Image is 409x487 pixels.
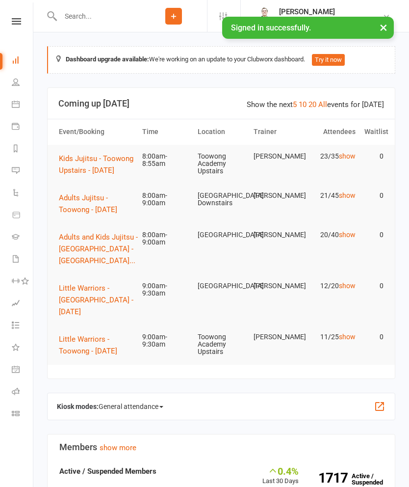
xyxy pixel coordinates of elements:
[360,325,388,349] td: 0
[249,223,305,246] td: [PERSON_NAME]
[305,145,360,168] td: 23/35
[59,442,383,452] h3: Members
[59,231,142,267] button: Adults and Kids Jujitsu - [GEOGRAPHIC_DATA] - [GEOGRAPHIC_DATA]...
[12,404,34,426] a: Class kiosk mode
[249,145,305,168] td: [PERSON_NAME]
[138,274,193,305] td: 9:00am-9:30am
[12,138,34,161] a: Reports
[12,116,34,138] a: Payments
[47,46,395,74] div: We're working on an update to your Clubworx dashboard.
[313,471,348,485] strong: 1717
[339,152,356,160] a: show
[249,274,305,298] td: [PERSON_NAME]
[305,184,360,207] td: 21/45
[305,325,360,349] td: 11/25
[59,282,136,318] button: Little Warriors - [GEOGRAPHIC_DATA] - [DATE]
[12,94,34,116] a: Calendar
[339,231,356,239] a: show
[193,223,249,246] td: [GEOGRAPHIC_DATA]
[57,403,99,410] strong: Kiosk modes:
[339,191,356,199] a: show
[59,192,133,216] button: Adults Jujitsu - Toowong - [DATE]
[360,184,388,207] td: 0
[249,325,305,349] td: [PERSON_NAME]
[255,6,274,26] img: thumb_image1644660699.png
[279,7,383,16] div: [PERSON_NAME]
[59,153,133,176] button: Kids Jujitsu - Toowong Upstairs - [DATE]
[279,16,383,25] div: Martial Arts [GEOGRAPHIC_DATA]
[249,119,305,144] th: Trainer
[54,119,138,144] th: Event/Booking
[262,465,299,487] div: Last 30 Days
[59,284,133,316] span: Little Warriors - [GEOGRAPHIC_DATA] - [DATE]
[339,333,356,341] a: show
[12,50,34,72] a: Dashboard
[299,100,307,109] a: 10
[100,443,136,452] a: show more
[138,119,193,144] th: Time
[59,467,156,476] strong: Active / Suspended Members
[58,99,384,108] h3: Coming up [DATE]
[59,333,133,357] button: Little Warriors - Toowong - [DATE]
[138,184,193,215] td: 8:00am-9:00am
[12,293,34,315] a: Assessments
[59,335,117,355] span: Little Warriors - Toowong - [DATE]
[12,381,34,404] a: Roll call kiosk mode
[262,465,299,476] div: 0.4%
[193,145,249,183] td: Toowong Academy Upstairs
[305,274,360,298] td: 12/20
[375,17,392,38] button: ×
[12,359,34,381] a: General attendance kiosk mode
[318,100,327,109] a: All
[308,100,316,109] a: 20
[12,337,34,359] a: What's New
[12,72,34,94] a: People
[59,193,117,214] span: Adults Jujitsu - Toowong - [DATE]
[99,399,163,414] span: General attendance
[193,325,249,364] td: Toowong Academy Upstairs
[138,145,193,176] td: 8:00am-8:55am
[193,274,249,298] td: [GEOGRAPHIC_DATA]
[66,55,149,63] strong: Dashboard upgrade available:
[293,100,297,109] a: 5
[339,282,356,290] a: show
[247,99,384,110] div: Show the next events for [DATE]
[360,119,388,144] th: Waitlist
[360,145,388,168] td: 0
[193,184,249,215] td: [GEOGRAPHIC_DATA] Downstairs
[305,119,360,144] th: Attendees
[138,223,193,254] td: 8:00am-9:00am
[12,205,34,227] a: Product Sales
[249,184,305,207] td: [PERSON_NAME]
[231,23,311,32] span: Signed in successfully.
[305,223,360,246] td: 20/40
[59,154,133,175] span: Kids Jujitsu - Toowong Upstairs - [DATE]
[312,54,345,66] button: Try it now
[360,223,388,246] td: 0
[360,274,388,298] td: 0
[57,9,140,23] input: Search...
[138,325,193,356] td: 9:00am-9:30am
[59,233,138,265] span: Adults and Kids Jujitsu - [GEOGRAPHIC_DATA] - [GEOGRAPHIC_DATA]...
[193,119,249,144] th: Location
